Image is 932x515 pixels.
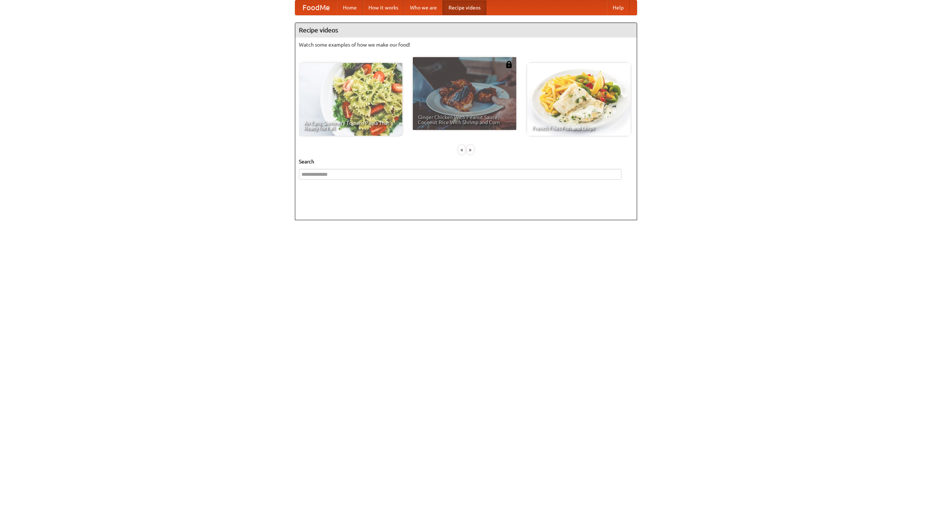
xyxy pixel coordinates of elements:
[505,61,513,68] img: 483408.png
[295,0,337,15] a: FoodMe
[295,23,637,37] h4: Recipe videos
[304,120,397,131] span: An Easy, Summery Tomato Pasta That's Ready for Fall
[467,145,474,154] div: »
[443,0,486,15] a: Recipe videos
[299,41,633,48] p: Watch some examples of how we make our food!
[532,126,625,131] span: French Fries Fish and Chips
[299,63,402,136] a: An Easy, Summery Tomato Pasta That's Ready for Fall
[527,63,631,136] a: French Fries Fish and Chips
[607,0,629,15] a: Help
[337,0,363,15] a: Home
[458,145,465,154] div: «
[363,0,404,15] a: How it works
[299,158,633,165] h5: Search
[404,0,443,15] a: Who we are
